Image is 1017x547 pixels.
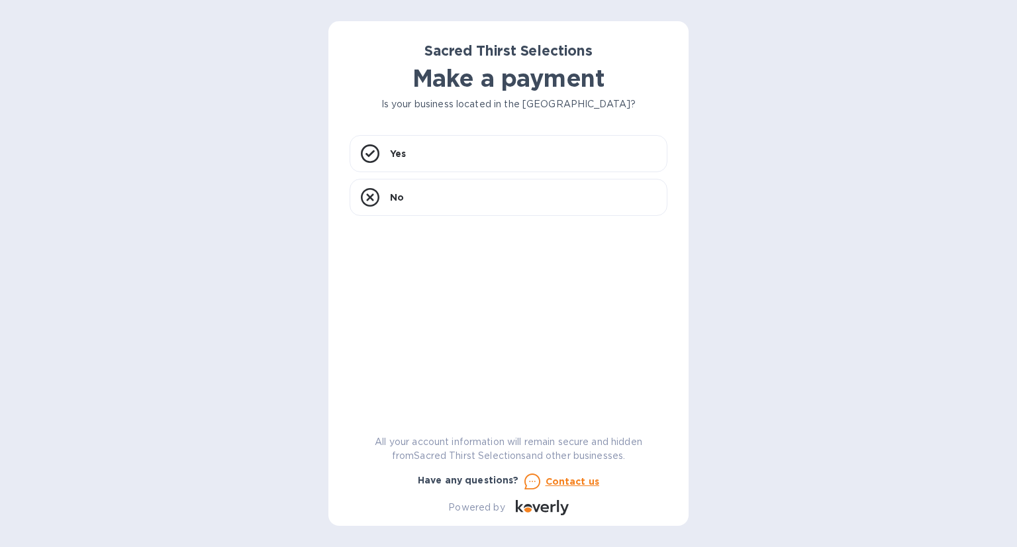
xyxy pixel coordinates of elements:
p: All your account information will remain secure and hidden from Sacred Thirst Selections and othe... [350,435,667,463]
u: Contact us [546,476,600,487]
p: Powered by [448,501,505,515]
p: Yes [390,147,406,160]
p: Is your business located in the [GEOGRAPHIC_DATA]? [350,97,667,111]
p: No [390,191,404,204]
b: Sacred Thirst Selections [424,42,593,59]
h1: Make a payment [350,64,667,92]
b: Have any questions? [418,475,519,485]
